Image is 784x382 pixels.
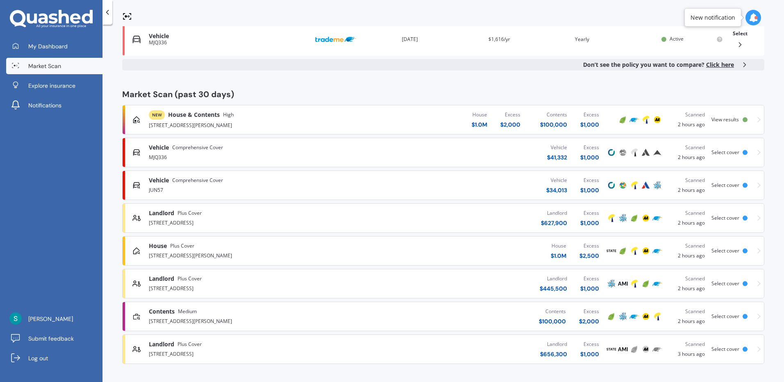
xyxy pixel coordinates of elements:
div: $ 1,000 [580,121,599,129]
img: AA [652,115,662,125]
a: VehicleComprehensive CoverJUN57Vehicle$34,013Excess$1,000CoveProtectaTowerAutosureAMPScanned2 hou... [122,171,764,200]
span: Log out [28,354,48,362]
img: Tower [652,312,662,321]
div: MJQ336 [149,40,309,45]
img: AMP [618,312,628,321]
div: 2 hours ago [670,242,705,260]
span: Landlord [149,275,174,283]
span: Select [733,30,748,37]
a: My Dashboard [6,38,103,55]
div: [STREET_ADDRESS][PERSON_NAME] [149,316,369,325]
img: Initio [618,115,628,125]
span: NEW [149,110,165,120]
img: Trade Me Insurance [652,344,662,354]
span: Plus Cover [170,242,194,250]
div: Excess [580,111,599,119]
span: Comprehensive Cover [172,176,223,184]
div: MJQ336 [149,152,369,161]
span: Plus Cover [178,209,202,217]
img: ALm5wu3BLGd5Ojk3S758aiIlcnV03tgOz9O6XthMlxnT=s96-c [9,312,22,325]
img: Cove [606,148,616,157]
span: Landlord [149,340,174,348]
div: $ 1,000 [580,219,599,227]
div: $ 1,000 [580,284,599,293]
div: $ 41,332 [547,153,567,161]
span: Plus Cover [178,340,202,348]
span: Vehicle [149,143,169,152]
div: Landlord [540,275,567,283]
span: Medium [178,307,197,316]
span: Market Scan [28,62,61,70]
img: AA [641,312,651,321]
div: $ 1.0M [472,121,487,129]
span: House [149,242,167,250]
div: Scanned [670,209,705,217]
div: Landlord [540,340,567,348]
span: Select cover [711,346,739,352]
div: [STREET_ADDRESS] [149,283,369,293]
div: 2 hours ago [670,307,705,325]
img: Provident [652,148,662,157]
img: Trade Me Insurance [629,312,639,321]
span: Select cover [711,247,739,254]
div: $ 1,000 [580,153,599,161]
div: $ 2,000 [579,317,599,325]
div: House [472,111,487,119]
img: AMI [618,279,628,289]
span: House & Contents [168,111,220,119]
div: [DATE] [402,35,482,43]
a: Explore insurance [6,77,103,94]
div: Excess [580,340,599,348]
a: Submit feedback [6,330,103,347]
div: $ 445,500 [540,284,567,293]
img: AA [641,213,651,223]
a: HousePlus Cover[STREET_ADDRESS][PERSON_NAME]House$1.0MExcess$2,500StateInitioTowerAATrade Me Insu... [122,236,764,266]
a: LandlordPlus Cover[STREET_ADDRESS]Landlord$627,900Excess$1,000TowerAMPInitioAATrade Me InsuranceS... [122,203,764,233]
div: Excess [579,242,599,250]
div: Scanned [670,242,705,250]
img: Trade Me Insurance [315,32,356,47]
img: Protecta [618,148,628,157]
a: [PERSON_NAME] [6,311,103,327]
div: [STREET_ADDRESS] [149,348,369,358]
div: Vehicle [547,143,567,152]
div: Yearly [575,35,655,43]
img: Trade Me Insurance [629,115,639,125]
div: [STREET_ADDRESS][PERSON_NAME] [149,120,369,130]
div: Excess [580,209,599,217]
img: AMP [606,279,616,289]
a: LandlordPlus Cover[STREET_ADDRESS]Landlord$656,300Excess$1,000StateAMIInitioAATrade Me InsuranceS... [122,334,764,364]
div: Vehicle [546,176,567,184]
div: Scanned [670,111,705,119]
span: View results [711,116,739,123]
img: Protecta [618,180,628,190]
span: $1,616/yr [488,36,510,43]
img: Tower [629,180,639,190]
img: Trade Me Insurance [652,246,662,256]
img: AMP [652,180,662,190]
img: Tower [629,148,639,157]
img: Initio [606,312,616,321]
div: $ 1.0M [551,252,566,260]
div: $ 1,000 [580,186,599,194]
div: Scanned [670,307,705,316]
img: Tower [606,213,616,223]
span: Select cover [711,280,739,287]
img: AMI [618,344,628,354]
span: My Dashboard [28,42,68,50]
div: House [551,242,566,250]
img: Initio [629,213,639,223]
span: Select cover [711,182,739,189]
div: [STREET_ADDRESS] [149,217,369,227]
a: Notifications [6,97,103,114]
a: NEWHouse & ContentsHigh[STREET_ADDRESS][PERSON_NAME]House$1.0MExcess$2,000Contents$100,000Excess$... [122,105,764,134]
div: Excess [580,275,599,283]
img: Vehicle [132,35,141,43]
div: Scanned [670,275,705,283]
img: landlord.470ea2398dcb263567d0.svg [132,214,141,222]
span: Vehicle [149,176,169,184]
img: Tower [629,279,639,289]
img: Tower [629,246,639,256]
div: Excess [580,176,599,184]
span: Contents [149,307,175,316]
